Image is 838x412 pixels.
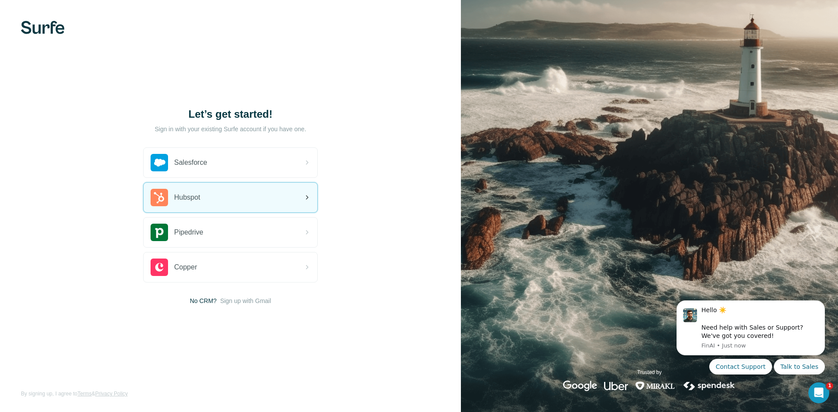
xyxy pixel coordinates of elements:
p: Trusted by [637,368,662,376]
span: No CRM? [190,296,216,305]
iframe: Intercom live chat [808,382,829,403]
h1: Let’s get started! [143,107,318,121]
img: spendesk's logo [682,381,736,391]
span: Copper [174,262,197,272]
img: pipedrive's logo [151,224,168,241]
img: uber's logo [604,381,628,391]
button: Sign up with Gmail [220,296,271,305]
span: 1 [826,382,833,389]
img: google's logo [563,381,597,391]
a: Terms [77,391,92,397]
img: mirakl's logo [635,381,675,391]
img: hubspot's logo [151,189,168,206]
iframe: Intercom notifications message [663,293,838,380]
p: Sign in with your existing Surfe account if you have one. [155,125,306,133]
img: copper's logo [151,259,168,276]
span: By signing up, I agree to & [21,390,128,398]
img: Surfe's logo [21,21,65,34]
span: Pipedrive [174,227,203,238]
span: Salesforce [174,157,207,168]
span: Hubspot [174,192,200,203]
img: salesforce's logo [151,154,168,171]
a: Privacy Policy [95,391,128,397]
